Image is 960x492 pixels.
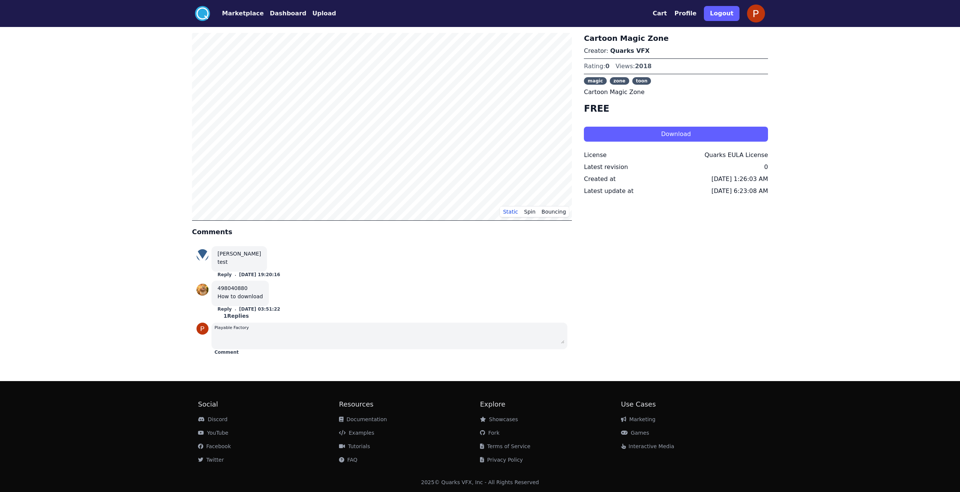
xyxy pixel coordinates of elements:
button: Bouncing [538,206,569,217]
div: [DATE] 6:23:08 AM [711,187,768,196]
button: Static [500,206,521,217]
span: 2018 [635,63,652,70]
a: Upload [306,9,336,18]
div: How to download [217,293,263,300]
button: Cart [652,9,667,18]
small: . [235,272,236,277]
a: Interactive Media [621,443,674,449]
div: Quarks EULA License [705,151,768,160]
div: Latest update at [584,187,633,196]
button: Reply [217,306,232,312]
h2: Use Cases [621,399,762,410]
h4: FREE [584,103,768,115]
a: Facebook [198,443,231,449]
small: Playable Factory [214,325,249,330]
div: [DATE] 1:26:03 AM [711,175,768,184]
small: . [235,307,236,312]
a: YouTube [198,430,228,436]
div: Latest revision [584,163,628,172]
h2: Explore [480,399,621,410]
a: Games [621,430,649,436]
div: Created at [584,175,615,184]
a: Showcases [480,416,518,422]
button: Marketplace [222,9,264,18]
div: License [584,151,606,160]
button: Profile [675,9,697,18]
a: FAQ [339,457,357,463]
p: Cartoon Magic Zone [584,88,768,97]
h4: Comments [192,227,572,237]
div: test [217,258,261,266]
span: magic [584,77,606,85]
div: Rating: [584,62,609,71]
a: Marketplace [210,9,264,18]
a: Terms of Service [480,443,530,449]
a: Tutorials [339,443,370,449]
img: profile [196,323,208,335]
span: 0 [605,63,609,70]
img: profile [196,249,208,261]
div: 1 Replies [217,312,255,320]
img: profile [196,284,208,296]
a: Documentation [339,416,387,422]
h2: Social [198,399,339,410]
button: Dashboard [270,9,306,18]
button: Reply [217,272,232,278]
a: Logout [704,3,739,24]
a: Fork [480,430,499,436]
div: 2025 © Quarks VFX, Inc - All Rights Reserved [421,479,539,486]
button: Comment [214,349,238,355]
a: 498040880 [217,285,247,291]
div: Views: [615,62,651,71]
img: profile [747,4,765,22]
div: 0 [764,163,768,172]
a: Quarks VFX [610,47,649,54]
p: Creator: [584,46,768,55]
a: Privacy Policy [480,457,523,463]
h3: Cartoon Magic Zone [584,33,768,43]
button: Download [584,127,768,142]
a: Marketing [621,416,655,422]
a: [PERSON_NAME] [217,251,261,257]
button: [DATE] 19:20:16 [239,272,280,278]
a: Dashboard [264,9,306,18]
a: Examples [339,430,374,436]
span: zone [610,77,629,85]
span: toon [632,77,651,85]
button: [DATE] 03:51:22 [239,306,280,312]
a: Discord [198,416,228,422]
button: Spin [521,206,539,217]
button: Upload [312,9,336,18]
h2: Resources [339,399,480,410]
a: Twitter [198,457,224,463]
button: Logout [704,6,739,21]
